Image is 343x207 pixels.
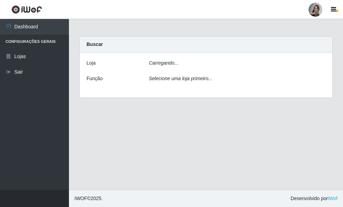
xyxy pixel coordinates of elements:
[87,59,95,67] label: Loja
[291,195,337,202] span: Desenvolvido por
[149,60,179,66] i: Carregando...
[87,75,103,82] label: Função
[328,196,337,201] a: iWof
[74,196,87,201] span: IWOF
[87,41,103,47] strong: Buscar
[74,195,103,202] span: © 2025 .
[11,5,42,14] img: CoreUI Logo
[149,76,212,81] i: Selecione uma loja primeiro...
